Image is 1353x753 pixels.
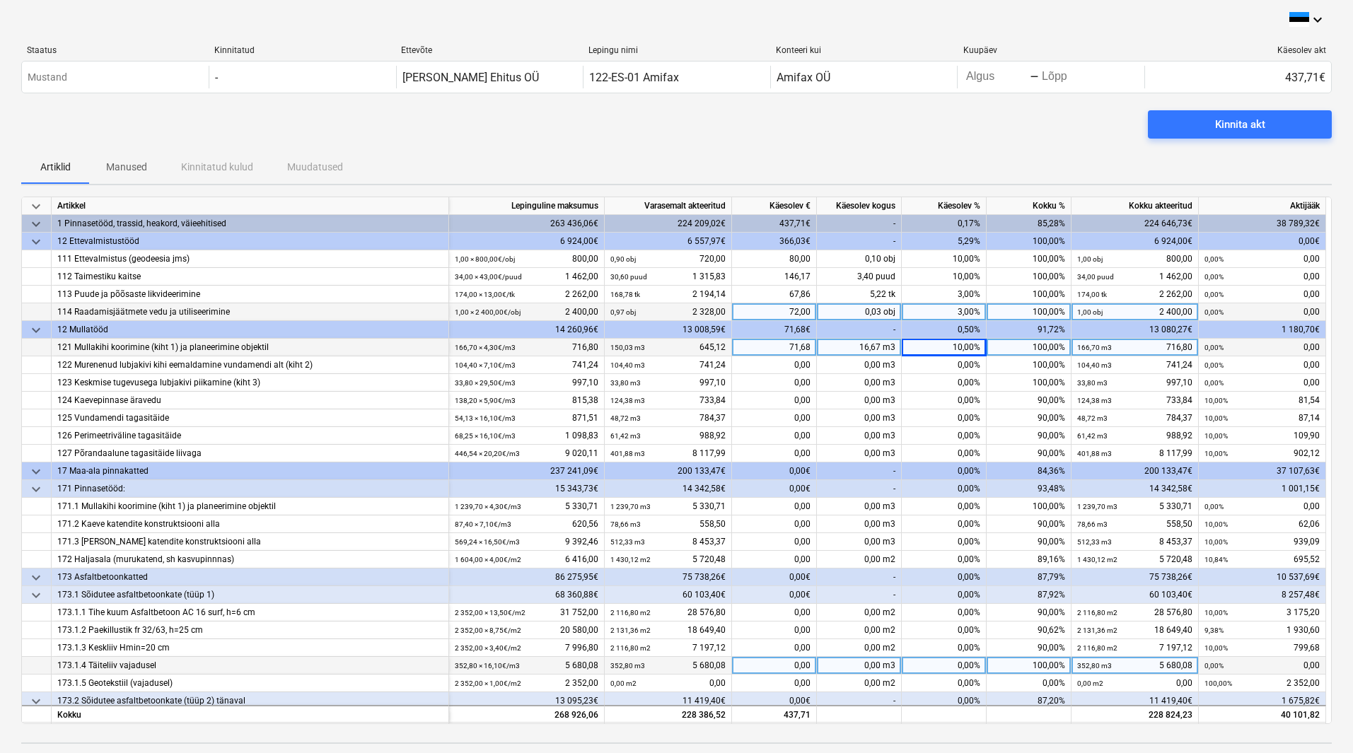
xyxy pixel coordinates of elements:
[1204,379,1224,387] small: 0,00%
[610,498,726,515] div: 5 330,71
[732,197,817,215] div: Käesolev €
[1077,503,1117,510] small: 1 239,70 m3
[987,215,1072,233] div: 85,28%
[1199,197,1326,215] div: Aktijääk
[987,533,1072,551] div: 90,00%
[1204,503,1224,510] small: 0,00%
[605,233,732,250] div: 6 557,97€
[902,286,987,303] div: 3,00%
[455,503,521,510] small: 1 239,70 × 4,30€ / m3
[987,657,1072,675] div: 100,00%
[449,480,605,498] div: 15 343,73€
[610,273,647,281] small: 30,60 puud
[987,339,1072,356] div: 100,00%
[1077,255,1103,263] small: 1,00 obj
[1199,692,1326,710] div: 1 675,82€
[57,427,443,445] div: 126 Perimeetriväline tagasitäide
[732,621,817,639] div: 0,00
[817,657,902,675] div: 0,00 m3
[449,692,605,710] div: 13 095,23€
[1077,445,1192,462] div: 8 117,99
[902,692,987,710] div: 0,00%
[1204,268,1320,286] div: 0,00
[1077,432,1108,440] small: 61,42 m3
[732,286,817,303] div: 67,86
[455,414,516,422] small: 54,13 × 16,10€ / m3
[1077,339,1192,356] div: 716,80
[902,233,987,250] div: 5,29%
[605,197,732,215] div: Varasemalt akteeritud
[817,427,902,445] div: 0,00 m3
[1077,268,1192,286] div: 1 462,00
[902,303,987,321] div: 3,00%
[732,657,817,675] div: 0,00
[610,432,641,440] small: 61,42 m3
[987,268,1072,286] div: 100,00%
[902,250,987,268] div: 10,00%
[817,533,902,551] div: 0,00 m3
[610,308,636,316] small: 0,97 obj
[987,286,1072,303] div: 100,00%
[1204,273,1224,281] small: 0,00%
[57,409,443,427] div: 125 Vundamendi tagasitäide
[610,414,641,422] small: 48,72 m3
[987,604,1072,621] div: 90,00%
[1077,392,1192,409] div: 733,84
[1072,480,1199,498] div: 14 342,58€
[28,463,45,480] span: keyboard_arrow_down
[28,198,45,215] span: keyboard_arrow_down
[57,321,443,339] div: 12 Mullatööd
[52,706,449,723] div: Kokku
[902,392,987,409] div: 0,00%
[455,392,598,409] div: 815,38
[1199,462,1326,480] div: 37 107,63€
[57,339,443,356] div: 121 Mullakihi koorimine (kiht 1) ja planeerimine objektil
[455,344,516,351] small: 166,70 × 4,30€ / m3
[1204,344,1224,351] small: 0,00%
[455,255,515,263] small: 1,00 × 800,00€ / obj
[455,397,516,404] small: 138,20 × 5,90€ / m3
[817,250,902,268] div: 0,10 obj
[902,339,987,356] div: 10,00%
[817,692,902,710] div: -
[902,621,987,639] div: 0,00%
[455,286,598,303] div: 2 262,00
[902,356,987,374] div: 0,00%
[1072,215,1199,233] div: 224 646,73€
[817,392,902,409] div: 0,00 m3
[589,71,679,84] div: 122-ES-01 Amifax
[732,551,817,568] div: 0,00
[817,374,902,392] div: 0,00 m3
[1077,498,1192,515] div: 5 330,71
[902,445,987,462] div: 0,00%
[1204,291,1224,298] small: 0,00%
[987,409,1072,427] div: 90,00%
[610,392,726,409] div: 733,84
[963,67,1030,87] input: Algus
[610,503,651,510] small: 1 239,70 m3
[732,392,817,409] div: 0,00
[987,392,1072,409] div: 90,00%
[902,462,987,480] div: 0,00%
[1077,356,1192,374] div: 741,24
[732,250,817,268] div: 80,00
[817,303,902,321] div: 0,03 obj
[1150,45,1326,55] div: Käesolev akt
[401,45,577,55] div: Ettevõte
[963,45,1139,55] div: Kuupäev
[38,160,72,175] p: Artiklid
[610,291,640,298] small: 168,78 tk
[1077,379,1108,387] small: 33,80 m3
[449,197,605,215] div: Lepinguline maksumus
[1077,250,1192,268] div: 800,00
[902,480,987,498] div: 0,00%
[817,462,902,480] div: -
[1077,374,1192,392] div: 997,10
[987,321,1072,339] div: 91,72%
[610,268,726,286] div: 1 315,83
[732,356,817,374] div: 0,00
[817,586,902,604] div: -
[1204,392,1320,409] div: 81,54
[57,480,443,498] div: 171 Pinnasetööd:
[1072,462,1199,480] div: 200 133,47€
